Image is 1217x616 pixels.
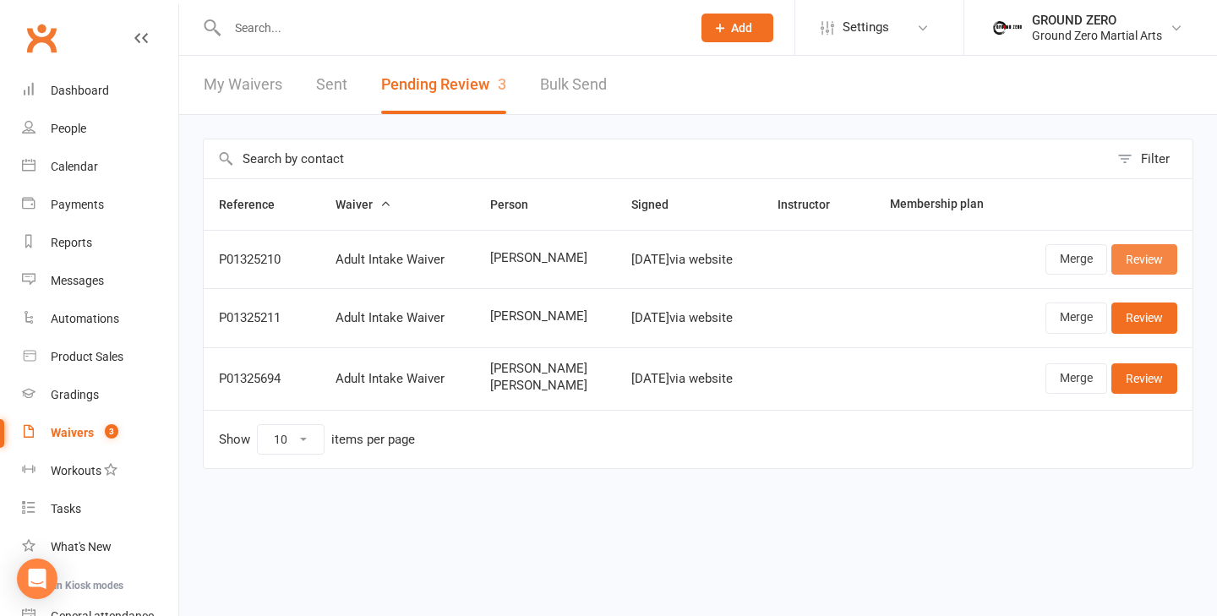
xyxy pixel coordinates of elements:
[219,253,305,267] div: P01325210
[51,236,92,249] div: Reports
[22,186,178,224] a: Payments
[490,309,601,324] span: [PERSON_NAME]
[51,274,104,287] div: Messages
[204,56,282,114] a: My Waivers
[51,388,99,401] div: Gradings
[219,372,305,386] div: P01325694
[331,433,415,447] div: items per page
[1032,28,1162,43] div: Ground Zero Martial Arts
[51,198,104,211] div: Payments
[22,452,178,490] a: Workouts
[51,160,98,173] div: Calendar
[631,194,687,215] button: Signed
[51,464,101,477] div: Workouts
[490,379,601,393] span: [PERSON_NAME]
[105,424,118,439] span: 3
[22,262,178,300] a: Messages
[1111,244,1177,275] a: Review
[1045,303,1107,333] a: Merge
[1045,244,1107,275] a: Merge
[490,362,601,376] span: [PERSON_NAME]
[875,179,1012,230] th: Membership plan
[631,372,747,386] div: [DATE] via website
[219,194,293,215] button: Reference
[778,194,849,215] button: Instructor
[1111,303,1177,333] a: Review
[22,224,178,262] a: Reports
[22,376,178,414] a: Gradings
[990,11,1023,45] img: thumb_image1749514215.png
[381,56,506,114] button: Pending Review3
[219,424,415,455] div: Show
[490,198,547,211] span: Person
[22,110,178,148] a: People
[20,17,63,59] a: Clubworx
[631,311,747,325] div: [DATE] via website
[843,8,889,46] span: Settings
[51,350,123,363] div: Product Sales
[631,198,687,211] span: Signed
[1032,13,1162,28] div: GROUND ZERO
[51,426,94,439] div: Waivers
[1141,149,1170,169] div: Filter
[22,414,178,452] a: Waivers 3
[51,84,109,97] div: Dashboard
[22,72,178,110] a: Dashboard
[22,338,178,376] a: Product Sales
[701,14,773,42] button: Add
[22,300,178,338] a: Automations
[22,490,178,528] a: Tasks
[490,251,601,265] span: [PERSON_NAME]
[778,198,849,211] span: Instructor
[51,540,112,553] div: What's New
[490,194,547,215] button: Person
[1111,363,1177,394] a: Review
[51,122,86,135] div: People
[17,559,57,599] div: Open Intercom Messenger
[498,75,506,93] span: 3
[1045,363,1107,394] a: Merge
[336,253,460,267] div: Adult Intake Waiver
[51,502,81,515] div: Tasks
[204,139,1109,178] input: Search by contact
[336,198,391,211] span: Waiver
[336,194,391,215] button: Waiver
[336,311,460,325] div: Adult Intake Waiver
[219,311,305,325] div: P01325211
[631,253,747,267] div: [DATE] via website
[22,148,178,186] a: Calendar
[731,21,752,35] span: Add
[222,16,679,40] input: Search...
[1109,139,1192,178] button: Filter
[51,312,119,325] div: Automations
[22,528,178,566] a: What's New
[219,198,293,211] span: Reference
[316,56,347,114] a: Sent
[540,56,607,114] a: Bulk Send
[336,372,460,386] div: Adult Intake Waiver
